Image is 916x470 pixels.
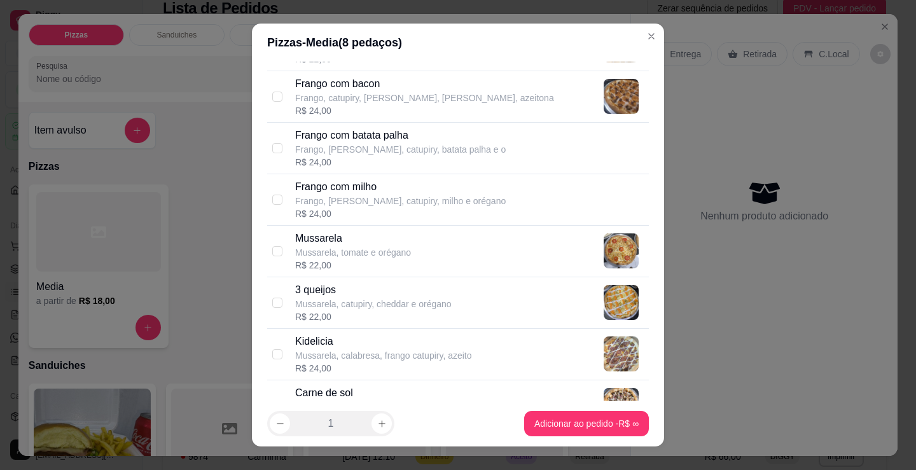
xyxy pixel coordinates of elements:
[295,385,471,401] p: Carne de sol
[295,128,506,143] p: Frango com batata palha
[295,334,472,349] p: Kidelicia
[295,362,472,375] div: R$ 24,00
[604,285,639,320] img: product-image
[295,195,506,207] p: Frango, [PERSON_NAME], catupiry, milho e orégano
[604,233,639,268] img: product-image
[295,282,452,298] p: 3 queijos
[295,156,506,169] div: R$ 24,00
[295,246,411,259] p: Mussarela, tomate e orégano
[267,34,649,52] div: Pizzas - Media ( 8 pedaços)
[295,179,506,195] p: Frango com milho
[295,310,452,323] div: R$ 22,00
[641,26,662,46] button: Close
[295,231,411,246] p: Mussarela
[295,92,554,104] p: Frango, catupiry, [PERSON_NAME], [PERSON_NAME], azeitona
[295,259,411,272] div: R$ 22,00
[604,388,639,423] img: product-image
[295,76,554,92] p: Frango com bacon
[295,104,554,117] div: R$ 24,00
[524,411,649,436] button: Adicionar ao pedido -R$ ∞
[295,207,506,220] div: R$ 24,00
[295,143,506,156] p: Frango, [PERSON_NAME], catupiry, batata palha e o
[328,416,334,431] p: 1
[295,349,472,362] p: Mussarela, calabresa, frango catupiry, azeito
[604,336,639,371] img: product-image
[604,79,639,114] img: product-image
[371,413,392,434] button: increase-product-quantity
[295,298,452,310] p: Mussarela, catupiry, cheddar e orégano
[270,413,290,434] button: decrease-product-quantity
